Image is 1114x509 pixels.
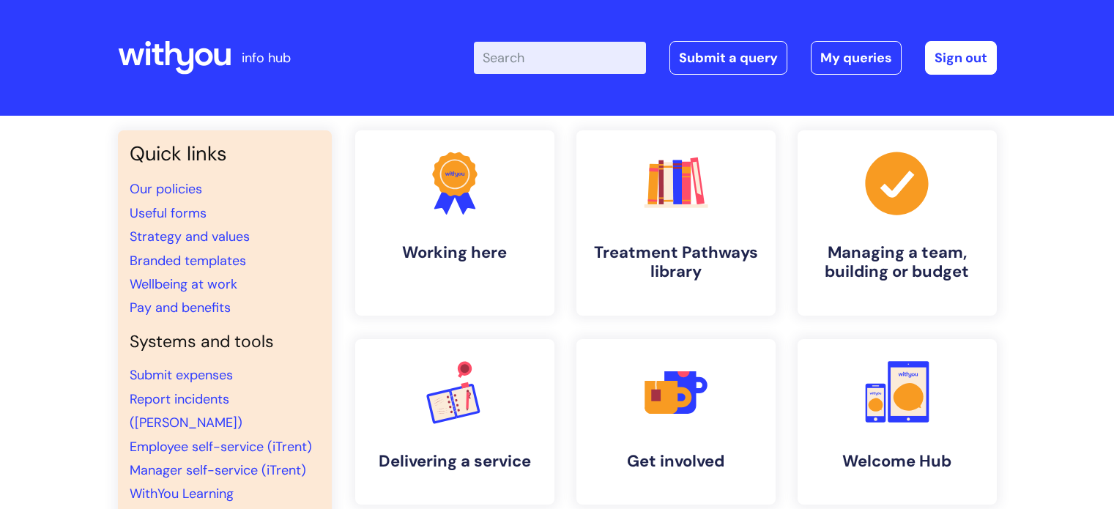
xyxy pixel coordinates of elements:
a: Employee self-service (iTrent) [130,438,312,456]
h4: Treatment Pathways library [588,243,764,282]
a: Managing a team, building or budget [798,130,997,316]
a: Working here [355,130,554,316]
a: Our policies [130,180,202,198]
h4: Delivering a service [367,452,543,471]
a: Pay and benefits [130,299,231,316]
h4: Managing a team, building or budget [809,243,985,282]
a: Welcome Hub [798,339,997,505]
a: Wellbeing at work [130,275,237,293]
h4: Systems and tools [130,332,320,352]
a: Submit a query [669,41,787,75]
a: Get involved [576,339,776,505]
h3: Quick links [130,142,320,166]
p: info hub [242,46,291,70]
input: Search [474,42,646,74]
div: | - [474,41,997,75]
h4: Working here [367,243,543,262]
a: WithYou Learning [130,485,234,502]
a: Treatment Pathways library [576,130,776,316]
a: My queries [811,41,902,75]
h4: Welcome Hub [809,452,985,471]
h4: Get involved [588,452,764,471]
a: Strategy and values [130,228,250,245]
a: Manager self-service (iTrent) [130,461,306,479]
a: Submit expenses [130,366,233,384]
a: Sign out [925,41,997,75]
a: Useful forms [130,204,207,222]
a: Delivering a service [355,339,554,505]
a: Report incidents ([PERSON_NAME]) [130,390,242,431]
a: Branded templates [130,252,246,270]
